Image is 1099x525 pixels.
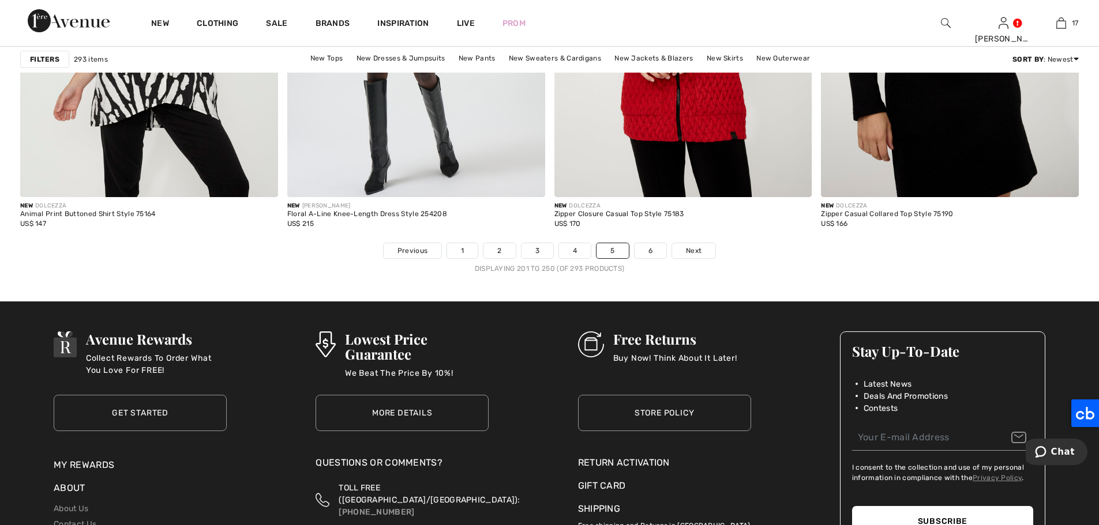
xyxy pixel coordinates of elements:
p: Buy Now! Think About It Later! [613,352,737,375]
a: Store Policy [578,395,751,431]
span: Latest News [864,378,912,390]
div: Floral A-Line Knee-Length Dress Style 254208 [287,210,447,218]
a: New Sweaters & Cardigans [503,51,607,66]
a: 2 [483,243,515,258]
div: About [54,481,227,501]
a: Brands [316,18,350,31]
p: Collect Rewards To Order What You Love For FREE! [86,352,227,375]
input: Your E-mail Address [852,425,1033,451]
a: Live [457,17,475,29]
span: 293 items [74,54,108,65]
a: New [151,18,169,31]
span: US$ 166 [821,220,847,228]
img: Avenue Rewards [54,331,77,357]
div: DOLCEZZA [821,202,953,210]
h3: Stay Up-To-Date [852,343,1033,358]
a: New Outerwear [751,51,816,66]
a: Return Activation [578,456,751,470]
a: Gift Card [578,479,751,493]
span: New [554,202,567,209]
div: Animal Print Buttoned Shirt Style 75164 [20,210,156,218]
img: My Info [999,16,1008,30]
a: Get Started [54,395,227,431]
span: Previous [397,245,427,256]
img: Toll Free (Canada/US) [316,482,329,518]
a: 1 [447,243,478,258]
div: DOLCEZZA [20,202,156,210]
span: Inspiration [377,18,429,31]
h3: Free Returns [613,331,737,346]
a: 5 [597,243,628,258]
img: My Bag [1056,16,1066,30]
div: : Newest [1012,54,1079,65]
a: New Dresses & Jumpsuits [351,51,451,66]
div: [PERSON_NAME] [975,33,1032,45]
a: About Us [54,504,88,513]
div: Displaying 201 to 250 (of 293 products) [20,263,1079,274]
a: 6 [635,243,666,258]
a: Clothing [197,18,238,31]
a: Next [672,243,715,258]
span: Deals And Promotions [864,390,948,402]
a: More Details [316,395,489,431]
a: Shipping [578,503,620,514]
iframe: Opens a widget where you can chat to one of our agents [1026,439,1087,467]
a: Sale [266,18,287,31]
strong: Sort By [1012,55,1044,63]
div: DOLCEZZA [554,202,684,210]
span: New [20,202,33,209]
a: Prom [502,17,526,29]
a: My Rewards [54,459,114,470]
img: search the website [941,16,951,30]
a: New Pants [453,51,501,66]
div: Questions or Comments? [316,456,489,475]
span: 17 [1072,18,1079,28]
span: Next [686,245,702,256]
a: 4 [559,243,591,258]
a: 17 [1033,16,1089,30]
span: US$ 215 [287,220,314,228]
p: We Beat The Price By 10%! [345,367,489,390]
div: [PERSON_NAME] [287,202,447,210]
a: Sign In [999,17,1008,28]
strong: Filters [30,54,59,65]
h3: Lowest Price Guarantee [345,331,489,361]
span: US$ 147 [20,220,46,228]
h3: Avenue Rewards [86,331,227,346]
span: US$ 170 [554,220,581,228]
label: I consent to the collection and use of my personal information in compliance with the . [852,462,1033,483]
a: Privacy Policy [973,474,1022,482]
div: Zipper Casual Collared Top Style 75190 [821,210,953,218]
img: 1ère Avenue [28,9,110,32]
a: 3 [522,243,553,258]
a: New Skirts [701,51,749,66]
div: Zipper Closure Casual Top Style 75183 [554,210,684,218]
span: New [821,202,834,209]
a: New Jackets & Blazers [609,51,699,66]
span: New [287,202,300,209]
span: Contests [864,402,898,414]
span: TOLL FREE ([GEOGRAPHIC_DATA]/[GEOGRAPHIC_DATA]): [339,483,520,505]
a: New Tops [305,51,348,66]
a: Previous [384,243,441,258]
nav: Page navigation [20,243,1079,274]
img: Lowest Price Guarantee [316,331,335,357]
img: Free Returns [578,331,604,357]
a: [PHONE_NUMBER] [339,507,414,517]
